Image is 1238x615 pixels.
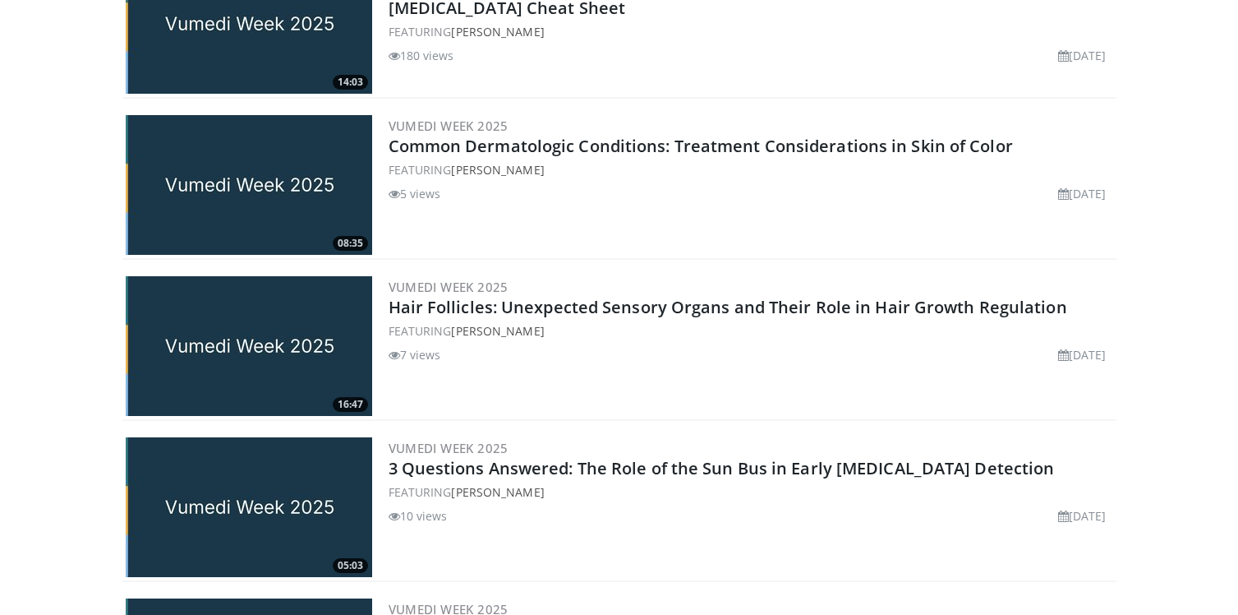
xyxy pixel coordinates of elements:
[126,115,372,255] img: 6d9b0f74-d8a1-4b5a-9ca7-01ef0dd293eb.jpg.300x170_q85_crop-smart_upscale.jpg
[389,322,1113,340] div: FEATURING
[126,115,372,255] a: 08:35
[389,47,454,64] li: 180 views
[126,437,372,577] a: 05:03
[451,162,544,178] a: [PERSON_NAME]
[389,118,509,134] a: Vumedi Week 2025
[389,279,509,295] a: Vumedi Week 2025
[389,346,441,363] li: 7 views
[389,483,1113,501] div: FEATURING
[333,236,368,251] span: 08:35
[333,397,368,412] span: 16:47
[451,24,544,39] a: [PERSON_NAME]
[389,507,448,525] li: 10 views
[1058,507,1107,525] li: [DATE]
[389,135,1013,157] a: Common Dermatologic Conditions: Treatment Considerations in Skin of Color
[126,276,372,416] img: 5ccad4b1-4344-40b2-b976-a6ada18a2195.jpg.300x170_q85_crop-smart_upscale.jpg
[333,75,368,90] span: 14:03
[1058,346,1107,363] li: [DATE]
[126,437,372,577] img: 3fcadba7-7057-413e-ace3-879ee2b51006.jpg.300x170_q85_crop-smart_upscale.jpg
[389,23,1113,40] div: FEATURING
[389,296,1067,318] a: Hair Follicles: Unexpected Sensory Organs and Their Role in Hair Growth Regulation
[389,161,1113,178] div: FEATURING
[451,323,544,339] a: [PERSON_NAME]
[389,457,1055,479] a: 3 Questions Answered: The Role of the Sun Bus in Early [MEDICAL_DATA] Detection
[333,558,368,573] span: 05:03
[1058,185,1107,202] li: [DATE]
[389,440,509,456] a: Vumedi Week 2025
[451,484,544,500] a: [PERSON_NAME]
[389,185,441,202] li: 5 views
[126,276,372,416] a: 16:47
[1058,47,1107,64] li: [DATE]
